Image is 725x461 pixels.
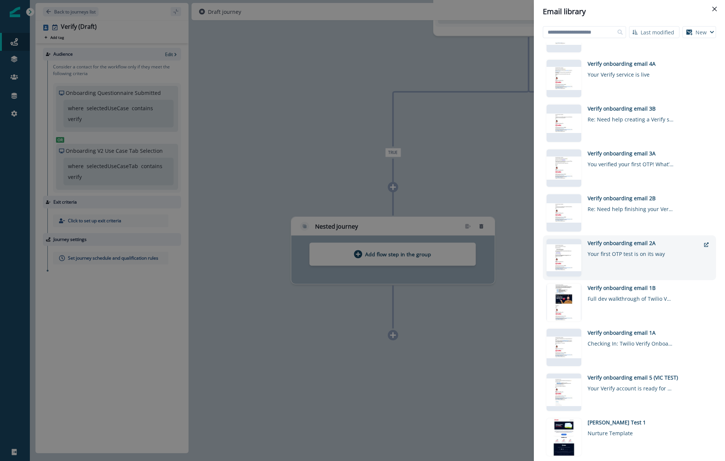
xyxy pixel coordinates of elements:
div: Your Verify service is live [588,68,673,78]
div: Your first OTP test is on its way [588,247,673,258]
div: Verify onboarding email 3B [588,105,711,112]
button: external-link [700,239,712,250]
div: Verify onboarding email 1A [588,329,711,337]
div: Re: Need help finishing your Verify OTP test? [588,202,673,213]
div: Verify onboarding email 3A [588,149,711,157]
div: Checking In: Twilio Verify Onboarding [588,337,673,347]
div: Nurture Template [588,426,673,437]
button: Close [709,3,721,15]
div: You verified your first OTP! What’s next? [588,157,673,168]
div: Verify onboarding email 4A [588,60,711,68]
div: Re: Need help creating a Verify service? [588,112,673,123]
button: Last modified [629,26,679,38]
button: New [682,26,716,38]
div: Verify onboarding email 5 (VIC TEST) [588,374,711,381]
div: [PERSON_NAME] Test 1 [588,418,711,426]
div: Verify onboarding email 2B [588,194,711,202]
div: Full dev walkthrough of Twilio Verify? 🚀 [588,292,673,303]
div: Your Verify account is ready for scale [588,381,673,392]
div: Verify onboarding email 2A [588,239,700,247]
div: Email library [543,6,716,17]
div: Verify onboarding email 1B [588,284,711,292]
